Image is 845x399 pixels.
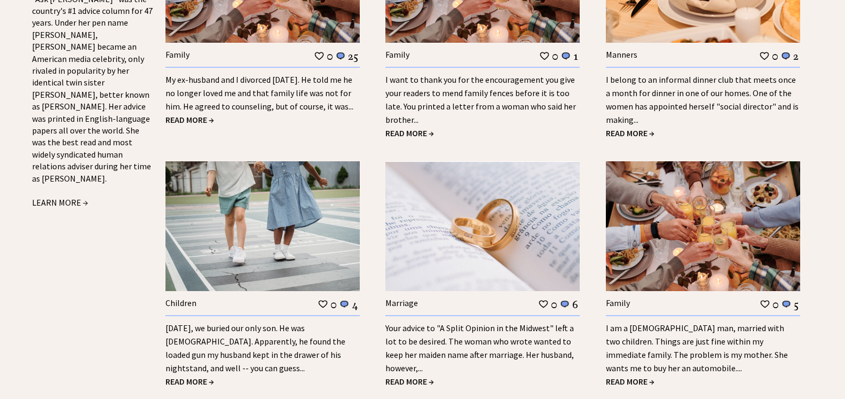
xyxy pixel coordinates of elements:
[606,376,654,387] a: READ MORE →
[165,74,353,112] a: My ex-husband and I divorced [DATE]. He told me he no longer loved me and that family life was no...
[551,49,559,63] td: 0
[351,298,359,311] td: 4
[539,51,550,61] img: heart_outline%201.png
[760,299,770,309] img: heart_outline%201.png
[606,128,654,138] a: READ MORE →
[385,161,580,291] img: marriage.jpg
[759,51,770,61] img: heart_outline%201.png
[348,49,359,63] td: 25
[165,114,214,125] a: READ MORE →
[339,300,350,309] img: message_round%201.png
[385,128,434,138] a: READ MORE →
[318,299,328,309] img: heart_outline%201.png
[538,299,549,309] img: heart_outline%201.png
[772,298,779,311] td: 0
[165,49,189,60] a: Family
[606,74,799,125] a: I belong to an informal dinner club that meets once a month for dinner in one of our homes. One o...
[165,298,196,308] a: Children
[165,161,360,291] img: children.jpg
[573,49,579,63] td: 1
[793,298,799,311] td: 5
[572,298,579,311] td: 6
[385,376,434,387] a: READ MORE →
[780,51,791,61] img: message_round%201.png
[385,323,574,373] a: Your advice to "A Split Opinion in the Midwest" left a lot to be desired. The woman who wrote wan...
[314,51,325,61] img: heart_outline%201.png
[559,300,570,309] img: message_round%201.png
[326,49,334,63] td: 0
[606,323,788,373] a: I am a [DEMOGRAPHIC_DATA] man, married with two children. Things are just fine within my immediat...
[550,298,558,311] td: 0
[606,49,637,60] a: Manners
[385,74,576,125] a: I want to thank you for the encouragement you give your readers to mend family fences before it i...
[330,298,337,311] td: 0
[335,51,346,61] img: message_round%201.png
[781,300,792,309] img: message_round%201.png
[606,161,800,291] img: family.jpg
[165,376,214,387] a: READ MORE →
[165,323,345,373] a: [DATE], we buried our only son. He was [DEMOGRAPHIC_DATA]. Apparently, he found the loaded gun my...
[32,197,88,208] a: LEARN MORE →
[606,298,630,308] a: Family
[560,51,571,61] img: message_round%201.png
[771,49,779,63] td: 0
[793,49,799,63] td: 2
[385,298,418,308] a: Marriage
[385,49,409,60] a: Family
